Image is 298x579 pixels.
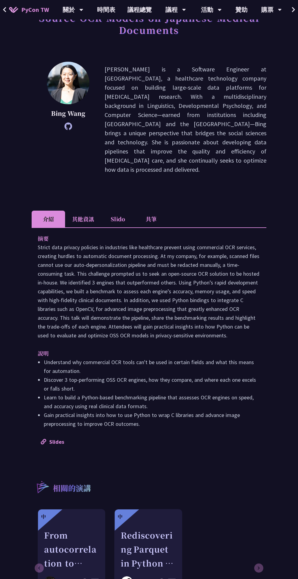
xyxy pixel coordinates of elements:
[118,513,123,520] div: 中
[44,528,99,570] div: From autocorrelation to unsupervised learning; searching for aperiodic tilings (quasicrystals) in...
[3,2,55,17] a: PyCon TW
[28,472,57,501] img: r3.8d01567.svg
[21,5,49,14] span: PyCon TW
[105,65,266,174] p: [PERSON_NAME] is a Software Engineer at [GEOGRAPHIC_DATA], a healthcare technology company focuse...
[41,438,64,445] a: Slides
[38,243,260,340] p: Strict data privacy policies in industries like healthcare prevent using commercial OCR services,...
[101,211,134,227] li: Slido
[44,393,260,411] li: Learn to build a Python-based benchmarking pipeline that assesses OCR engines on speed, and accur...
[134,211,168,227] li: 共筆
[44,411,260,428] li: Gain practical insights into how to use Python to wrap C libraries and advance image preprocessin...
[53,483,91,495] p: 相關的演講
[65,211,101,227] li: 其他資訊
[38,234,248,243] p: 摘要
[9,7,18,13] img: Home icon of PyCon TW 2025
[38,349,248,358] p: 說明
[44,375,260,393] li: Discover 3 top-performing OSS OCR engines, how they compare, and where each one excels or falls s...
[32,211,65,227] li: 介紹
[44,358,260,375] li: Understand why commercial OCR tools can't be used in certain fields and what this means for autom...
[47,62,89,104] img: Bing Wang
[47,109,89,118] p: Bing Wang
[121,528,175,570] div: Rediscovering Parquet in Python — From CSV Pain to Columnar Gain
[41,513,46,520] div: 中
